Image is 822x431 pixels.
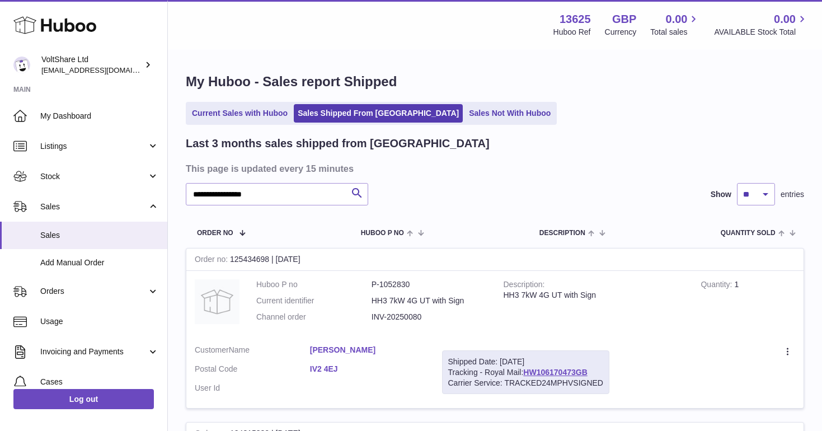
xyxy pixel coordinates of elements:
[195,383,310,393] dt: User Id
[186,249,804,271] div: 125434698 | [DATE]
[41,65,165,74] span: [EMAIL_ADDRESS][DOMAIN_NAME]
[40,141,147,152] span: Listings
[612,12,636,27] strong: GBP
[504,290,684,301] div: HH3 7kW 4G UT with Sign
[40,346,147,357] span: Invoicing and Payments
[465,104,555,123] a: Sales Not With Huboo
[195,279,239,324] img: no-photo.jpg
[13,57,30,73] img: info@voltshare.co.uk
[195,364,310,377] dt: Postal Code
[195,345,310,358] dt: Name
[372,279,487,290] dd: P-1052830
[41,54,142,76] div: VoltShare Ltd
[195,345,229,354] span: Customer
[294,104,463,123] a: Sales Shipped From [GEOGRAPHIC_DATA]
[256,312,372,322] dt: Channel order
[40,377,159,387] span: Cases
[560,12,591,27] strong: 13625
[188,104,292,123] a: Current Sales with Huboo
[714,27,809,38] span: AVAILABLE Stock Total
[40,111,159,121] span: My Dashboard
[40,171,147,182] span: Stock
[539,229,585,237] span: Description
[40,316,159,327] span: Usage
[553,27,591,38] div: Huboo Ref
[721,229,776,237] span: Quantity Sold
[186,162,801,175] h3: This page is updated every 15 minutes
[40,257,159,268] span: Add Manual Order
[256,279,372,290] dt: Huboo P no
[372,296,487,306] dd: HH3 7kW 4G UT with Sign
[40,202,147,212] span: Sales
[195,255,230,266] strong: Order no
[701,280,734,292] strong: Quantity
[650,27,700,38] span: Total sales
[186,73,804,91] h1: My Huboo - Sales report Shipped
[504,280,545,292] strong: Description
[40,230,159,241] span: Sales
[13,389,154,409] a: Log out
[310,345,425,355] a: [PERSON_NAME]
[310,364,425,374] a: IV2 4EJ
[523,368,587,377] a: HW106170473GB
[448,378,603,388] div: Carrier Service: TRACKED24MPHVSIGNED
[256,296,372,306] dt: Current identifier
[361,229,404,237] span: Huboo P no
[186,136,490,151] h2: Last 3 months sales shipped from [GEOGRAPHIC_DATA]
[781,189,804,200] span: entries
[666,12,688,27] span: 0.00
[714,12,809,38] a: 0.00 AVAILABLE Stock Total
[197,229,233,237] span: Order No
[650,12,700,38] a: 0.00 Total sales
[372,312,487,322] dd: INV-20250080
[605,27,637,38] div: Currency
[711,189,731,200] label: Show
[692,271,804,336] td: 1
[40,286,147,297] span: Orders
[448,357,603,367] div: Shipped Date: [DATE]
[774,12,796,27] span: 0.00
[442,350,609,395] div: Tracking - Royal Mail:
